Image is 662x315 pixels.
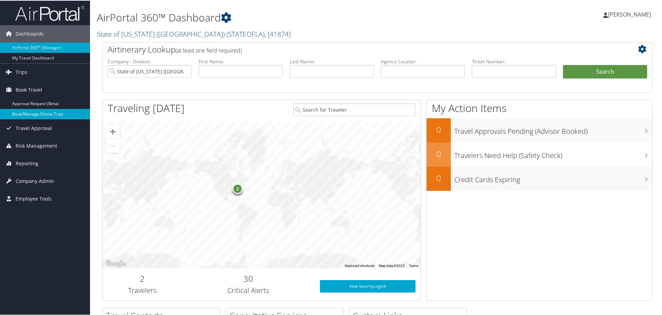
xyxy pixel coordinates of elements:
[472,57,556,64] label: Ticket Number:
[16,154,38,172] span: Reporting
[97,10,471,24] h1: AirPortal 360™ Dashboard
[290,57,374,64] label: Last Name:
[16,119,52,136] span: Travel Approval
[427,118,652,142] a: 0Travel Approvals Pending (Advisor Booked)
[15,4,84,21] img: airportal-logo.png
[104,259,127,268] img: Google
[454,147,652,160] h3: Travelers Need Help (Safety Check)
[97,29,291,38] a: State of [US_STATE] ([GEOGRAPHIC_DATA])
[427,100,652,115] h1: My Action Items
[187,272,310,284] h2: 30
[427,123,451,135] h2: 0
[293,103,415,115] input: Search for Traveler
[454,171,652,184] h3: Credit Cards Expiring
[16,25,44,42] span: Dashboards
[265,29,291,38] span: , [ 41874 ]
[187,285,310,295] h3: Critical Alerts
[427,172,451,183] h2: 0
[16,189,52,207] span: Employee Tools
[379,263,405,267] span: Map data ©2025
[563,64,647,78] button: Search
[226,29,265,38] span: ( STATEOFLA )
[232,183,243,193] div: 2
[104,259,127,268] a: Open this area in Google Maps (opens a new window)
[345,263,375,268] button: Keyboard shortcuts
[106,138,120,152] button: Zoom out
[381,57,465,64] label: Agency Locator:
[603,3,658,24] a: [PERSON_NAME]
[320,279,415,292] a: View SecurityLogic®
[454,122,652,136] h3: Travel Approvals Pending (Advisor Booked)
[108,285,177,295] h3: Travelers
[106,124,120,138] button: Zoom in
[108,43,601,55] h2: Airtinerary Lookup
[16,81,42,98] span: Book Travel
[608,10,651,18] span: [PERSON_NAME]
[16,172,54,189] span: Company Admin
[108,272,177,284] h2: 2
[16,63,27,80] span: Trips
[108,57,192,64] label: Company - Division:
[108,100,185,115] h1: Traveling [DATE]
[409,263,419,267] a: Terms (opens in new tab)
[176,46,242,54] span: (at least one field required)
[427,166,652,190] a: 0Credit Cards Expiring
[199,57,283,64] label: First Name:
[427,147,451,159] h2: 0
[427,142,652,166] a: 0Travelers Need Help (Safety Check)
[16,137,57,154] span: Risk Management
